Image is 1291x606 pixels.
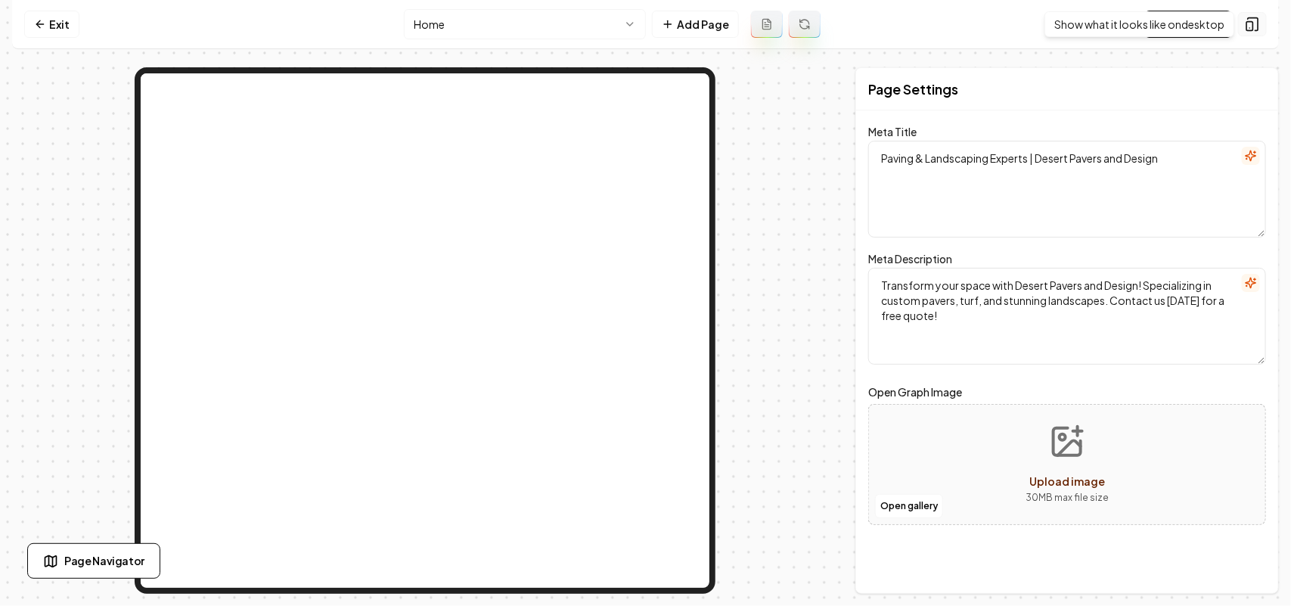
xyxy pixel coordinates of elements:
label: Meta Title [868,125,917,138]
p: 30 MB max file size [1026,490,1109,505]
button: Open gallery [875,494,943,518]
div: Show what it looks like on desktop [1044,11,1234,37]
h2: Page Settings [868,79,958,100]
label: Open Graph Image [868,383,1266,401]
button: Upload image [1013,412,1121,517]
button: Add Page [652,11,739,38]
span: Upload image [1029,474,1105,488]
label: Meta Description [868,252,952,266]
a: Visit Page [1145,11,1232,38]
a: Exit [24,11,79,38]
span: Page Navigator [64,553,144,569]
button: Regenerate page [789,11,821,38]
button: Page Navigator [27,543,160,579]
button: Add admin page prompt [751,11,783,38]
